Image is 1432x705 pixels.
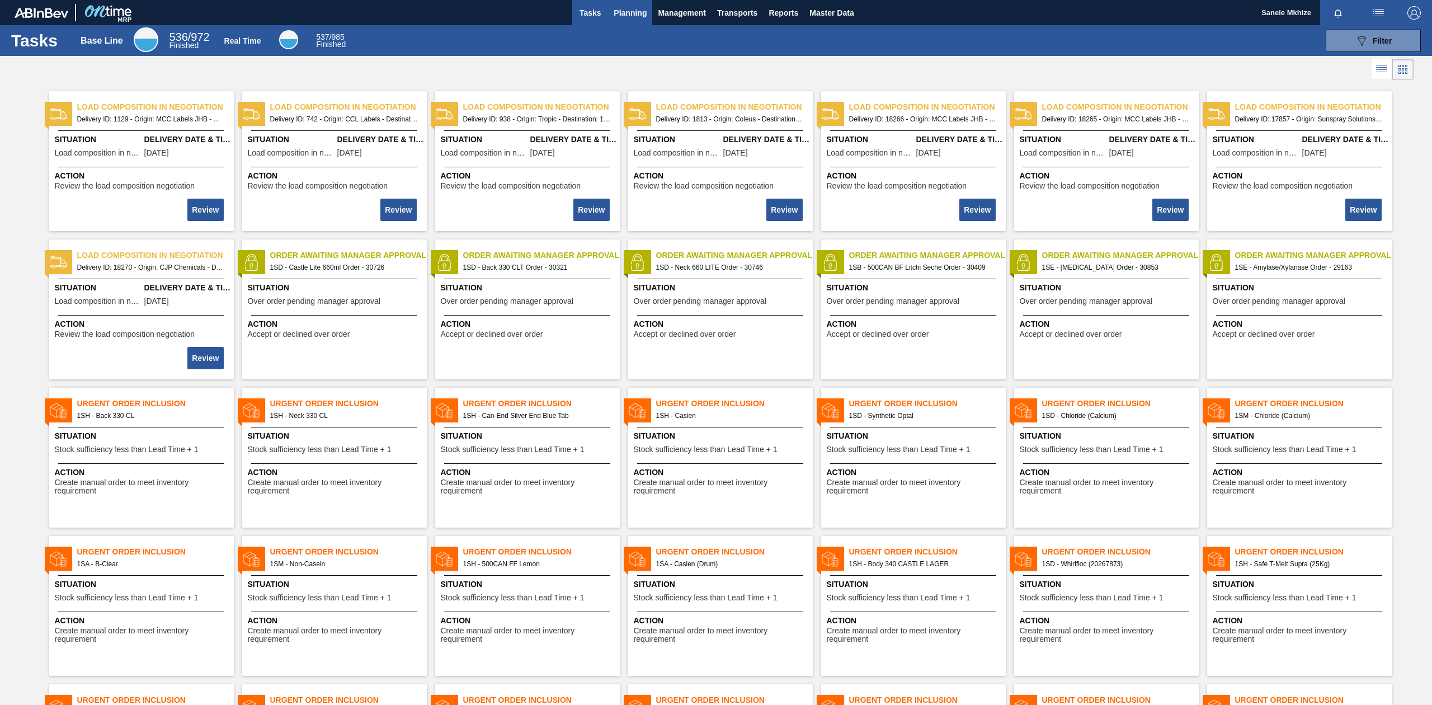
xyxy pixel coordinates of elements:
[827,615,1003,627] span: Action
[55,430,231,442] span: Situation
[629,402,646,419] img: status
[1042,398,1199,410] span: Urgent Order Inclusion
[1213,282,1389,294] span: Situation
[1208,551,1224,567] img: status
[1015,106,1031,123] img: status
[441,297,573,305] span: Over order pending manager approval
[55,445,199,454] span: Stock sufficiency less than Lead Time + 1
[1345,199,1381,221] button: Review
[1213,467,1389,478] span: Action
[827,182,967,190] span: Review the load composition negotiation
[270,398,427,410] span: Urgent Order Inclusion
[441,478,617,496] span: Create manual order to meet inventory requirement
[316,40,346,49] span: Finished
[1372,6,1385,20] img: userActions
[270,250,427,261] span: Order Awaiting Manager Approval
[248,579,424,590] span: Situation
[55,282,142,294] span: Situation
[77,113,225,125] span: Delivery ID: 1129 - Origin: MCC Labels JHB - Destination: 1SD
[1015,402,1031,419] img: status
[1235,410,1383,422] span: 1SM - Chloride (Calcium)
[1235,261,1383,274] span: 1SE - Amylase/Xylanase Order - 29163
[169,41,199,50] span: Finished
[1020,467,1196,478] span: Action
[463,410,611,422] span: 1SH - Can-End Silver End Blue Tab
[248,445,392,454] span: Stock sufficiency less than Lead Time + 1
[656,558,804,570] span: 1SA - Casien (Drum)
[1213,182,1353,190] span: Review the load composition negotiation
[656,410,804,422] span: 1SH - Casien
[144,149,169,157] span: 03/31/2023,
[248,430,424,442] span: Situation
[270,261,418,274] span: 1SD - Castle Lite 660ml Order - 30726
[50,402,67,419] img: status
[717,6,757,20] span: Transports
[248,282,424,294] span: Situation
[634,149,720,157] span: Load composition in negotiation
[629,551,646,567] img: status
[634,594,778,602] span: Stock sufficiency less than Lead Time + 1
[169,32,209,49] div: Base Line
[1042,113,1190,125] span: Delivery ID: 18265 - Origin: MCC Labels JHB - Destination: 1SD
[189,198,224,222] div: Complete task: 2193779
[77,410,225,422] span: 1SH - Back 330 CL
[634,579,810,590] span: Situation
[243,551,260,567] img: status
[849,410,997,422] span: 1SD - Synthetic Optal
[1235,546,1392,558] span: Urgent Order Inclusion
[849,101,1006,113] span: Load composition in negotiation
[723,134,810,145] span: Delivery Date & Time
[530,134,617,145] span: Delivery Date & Time
[1020,445,1163,454] span: Stock sufficiency less than Lead Time + 1
[187,199,223,221] button: Review
[55,579,231,590] span: Situation
[248,330,350,339] span: Accept or declined over order
[316,32,329,41] span: 537
[270,101,427,113] span: Load composition in negotiation
[827,330,929,339] span: Accept or declined over order
[463,398,620,410] span: Urgent Order Inclusion
[1235,250,1392,261] span: Order Awaiting Manager Approval
[463,101,620,113] span: Load composition in negotiation
[1042,101,1199,113] span: Load composition in negotiation
[1208,254,1224,271] img: status
[634,330,736,339] span: Accept or declined over order
[1235,558,1383,570] span: 1SH - Safe T-Melt Supra (25Kg)
[1208,402,1224,419] img: status
[1392,59,1414,80] div: Card Vision
[634,282,810,294] span: Situation
[827,170,1003,182] span: Action
[1020,615,1196,627] span: Action
[656,101,813,113] span: Load composition in negotiation
[77,101,234,113] span: Load composition in negotiation
[144,297,169,305] span: 08/20/2025,
[849,546,1006,558] span: Urgent Order Inclusion
[77,398,234,410] span: Urgent Order Inclusion
[134,27,158,52] div: Base Line
[1235,101,1392,113] span: Load composition in negotiation
[1346,198,1382,222] div: Complete task: 2193785
[827,282,1003,294] span: Situation
[55,182,195,190] span: Review the load composition negotiation
[634,627,810,644] span: Create manual order to meet inventory requirement
[77,558,225,570] span: 1SA - B-Clear
[436,402,453,419] img: status
[81,36,123,46] div: Base Line
[55,134,142,145] span: Situation
[629,254,646,271] img: status
[1213,330,1315,339] span: Accept or declined over order
[270,410,418,422] span: 1SH - Neck 330 CL
[463,113,611,125] span: Delivery ID: 938 - Origin: Tropic - Destination: 1SD
[634,297,766,305] span: Over order pending manager approval
[1213,478,1389,496] span: Create manual order to meet inventory requirement
[1213,134,1299,145] span: Situation
[144,282,231,294] span: Delivery Date & Time
[1109,149,1134,157] span: 08/16/2025,
[827,134,913,145] span: Situation
[822,551,839,567] img: status
[441,594,585,602] span: Stock sufficiency less than Lead Time + 1
[224,36,261,45] div: Real Time
[1020,297,1152,305] span: Over order pending manager approval
[270,558,418,570] span: 1SM - Non-Casein
[1208,106,1224,123] img: status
